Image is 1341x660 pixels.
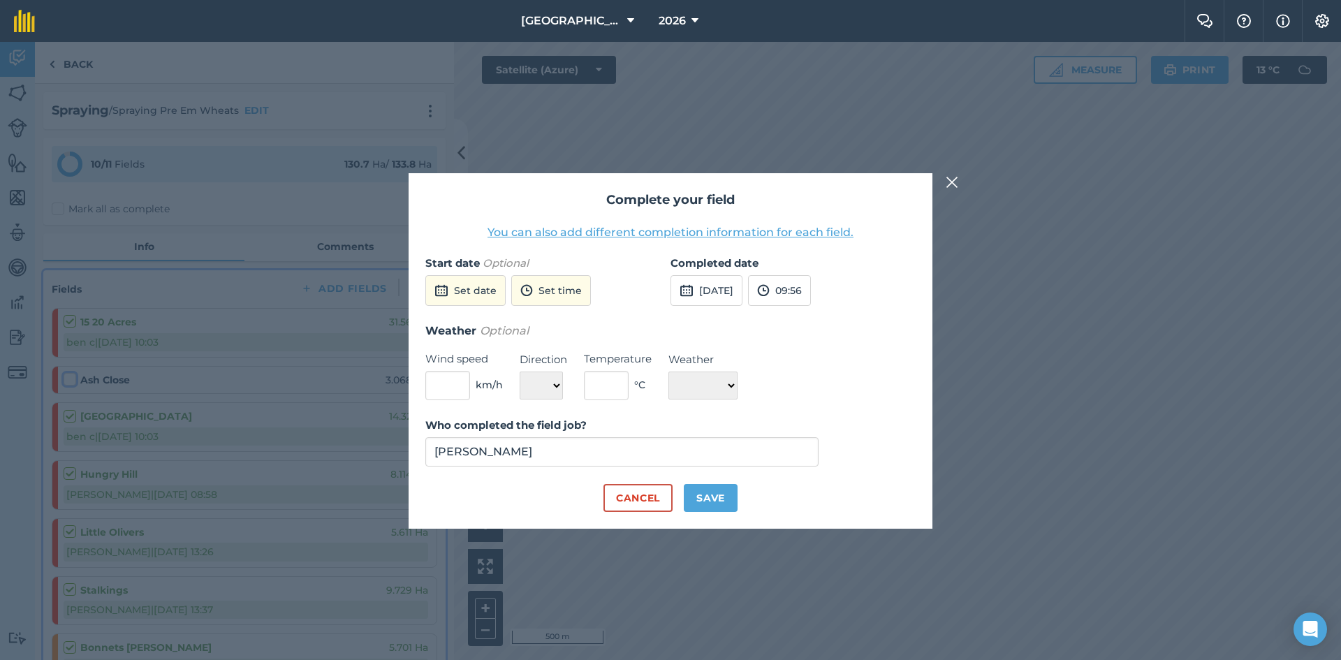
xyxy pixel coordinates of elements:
[520,282,533,299] img: svg+xml;base64,PD94bWwgdmVyc2lvbj0iMS4wIiBlbmNvZGluZz0idXRmLTgiPz4KPCEtLSBHZW5lcmF0b3I6IEFkb2JlIE...
[488,224,853,241] button: You can also add different completion information for each field.
[480,324,529,337] em: Optional
[520,351,567,368] label: Direction
[476,377,503,393] span: km/h
[425,256,480,270] strong: Start date
[425,190,916,210] h2: Complete your field
[1276,13,1290,29] img: svg+xml;base64,PHN2ZyB4bWxucz0iaHR0cDovL3d3dy53My5vcmcvMjAwMC9zdmciIHdpZHRoPSIxNyIgaGVpZ2h0PSIxNy...
[670,275,742,306] button: [DATE]
[946,174,958,191] img: svg+xml;base64,PHN2ZyB4bWxucz0iaHR0cDovL3d3dy53My5vcmcvMjAwMC9zdmciIHdpZHRoPSIyMiIgaGVpZ2h0PSIzMC...
[1294,613,1327,646] div: Open Intercom Messenger
[634,377,645,393] span: ° C
[584,351,652,367] label: Temperature
[659,13,686,29] span: 2026
[1236,14,1252,28] img: A question mark icon
[603,484,673,512] button: Cancel
[680,282,694,299] img: svg+xml;base64,PD94bWwgdmVyc2lvbj0iMS4wIiBlbmNvZGluZz0idXRmLTgiPz4KPCEtLSBHZW5lcmF0b3I6IEFkb2JlIE...
[425,418,587,432] strong: Who completed the field job?
[434,282,448,299] img: svg+xml;base64,PD94bWwgdmVyc2lvbj0iMS4wIiBlbmNvZGluZz0idXRmLTgiPz4KPCEtLSBHZW5lcmF0b3I6IEFkb2JlIE...
[14,10,35,32] img: fieldmargin Logo
[1196,14,1213,28] img: Two speech bubbles overlapping with the left bubble in the forefront
[521,13,622,29] span: [GEOGRAPHIC_DATA]
[425,322,916,340] h3: Weather
[511,275,591,306] button: Set time
[748,275,811,306] button: 09:56
[668,351,738,368] label: Weather
[670,256,759,270] strong: Completed date
[425,351,503,367] label: Wind speed
[684,484,738,512] button: Save
[757,282,770,299] img: svg+xml;base64,PD94bWwgdmVyc2lvbj0iMS4wIiBlbmNvZGluZz0idXRmLTgiPz4KPCEtLSBHZW5lcmF0b3I6IEFkb2JlIE...
[425,275,506,306] button: Set date
[483,256,529,270] em: Optional
[1314,14,1331,28] img: A cog icon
